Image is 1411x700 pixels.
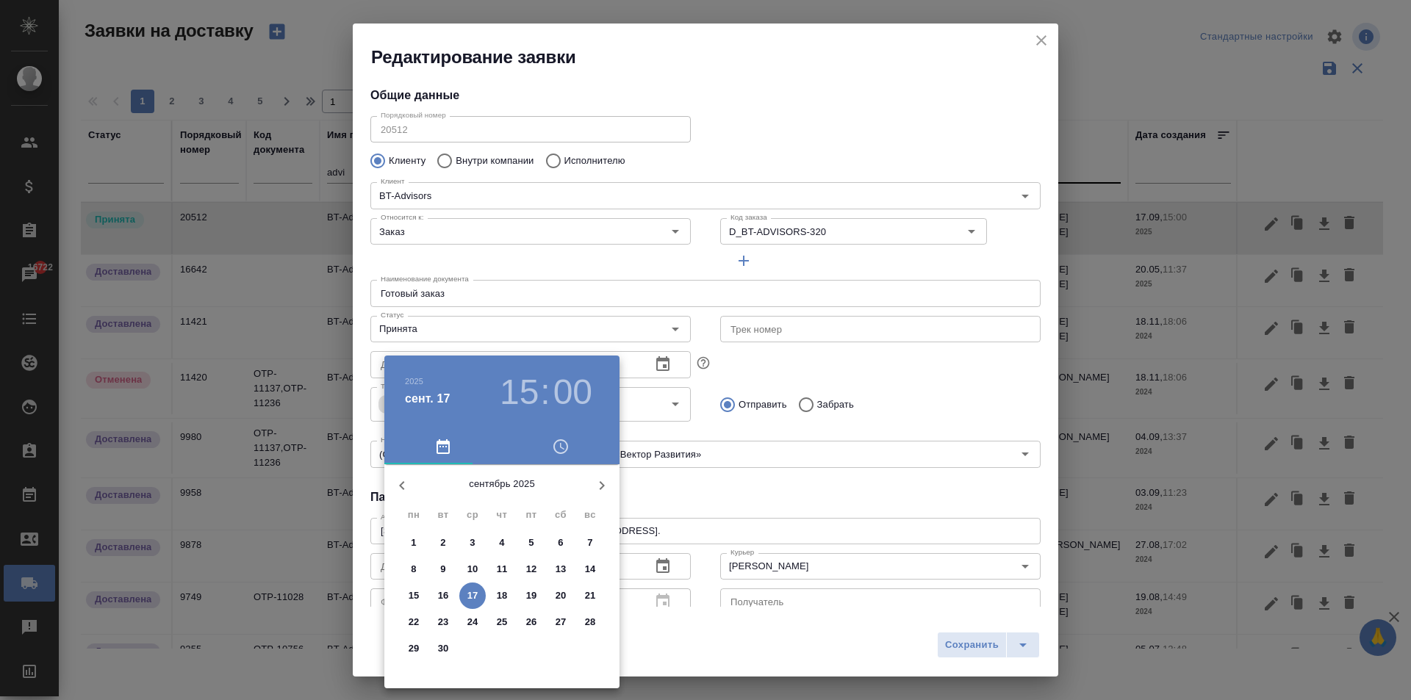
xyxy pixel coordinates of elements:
button: 18 [489,582,515,609]
p: 20 [556,588,567,603]
button: сент. 17 [405,390,450,408]
button: 13 [547,556,574,582]
p: 8 [411,562,416,577]
button: 00 [553,372,592,413]
button: 28 [577,609,603,635]
p: 12 [526,562,537,577]
span: чт [489,508,515,522]
button: 3 [459,530,486,556]
p: 5 [528,535,534,550]
span: ср [459,508,486,522]
button: 30 [430,635,456,662]
p: 21 [585,588,596,603]
button: 6 [547,530,574,556]
p: сентябрь 2025 [420,477,584,491]
button: 5 [518,530,545,556]
p: 25 [497,615,508,629]
button: 21 [577,582,603,609]
p: 7 [587,535,592,550]
p: 11 [497,562,508,577]
p: 17 [467,588,478,603]
span: вс [577,508,603,522]
span: вт [430,508,456,522]
button: 23 [430,609,456,635]
p: 16 [438,588,449,603]
button: 25 [489,609,515,635]
p: 4 [499,535,504,550]
button: 22 [401,609,427,635]
h3: : [540,372,550,413]
p: 1 [411,535,416,550]
span: сб [547,508,574,522]
button: 2025 [405,377,423,386]
p: 2 [440,535,445,550]
p: 27 [556,615,567,629]
button: 24 [459,609,486,635]
p: 24 [467,615,478,629]
button: 16 [430,582,456,609]
button: 20 [547,582,574,609]
p: 23 [438,615,449,629]
button: 14 [577,556,603,582]
button: 17 [459,582,486,609]
button: 11 [489,556,515,582]
p: 19 [526,588,537,603]
button: 1 [401,530,427,556]
button: 7 [577,530,603,556]
button: 27 [547,609,574,635]
p: 3 [470,535,475,550]
p: 28 [585,615,596,629]
button: 12 [518,556,545,582]
p: 22 [409,615,420,629]
p: 29 [409,641,420,656]
p: 9 [440,562,445,577]
p: 10 [467,562,478,577]
button: 2 [430,530,456,556]
p: 18 [497,588,508,603]
button: 15 [500,372,539,413]
button: 4 [489,530,515,556]
p: 15 [409,588,420,603]
span: пт [518,508,545,522]
button: 29 [401,635,427,662]
button: 10 [459,556,486,582]
p: 30 [438,641,449,656]
p: 26 [526,615,537,629]
p: 6 [558,535,563,550]
button: 19 [518,582,545,609]
button: 9 [430,556,456,582]
button: 8 [401,556,427,582]
p: 13 [556,562,567,577]
span: пн [401,508,427,522]
p: 14 [585,562,596,577]
button: 26 [518,609,545,635]
button: 15 [401,582,427,609]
